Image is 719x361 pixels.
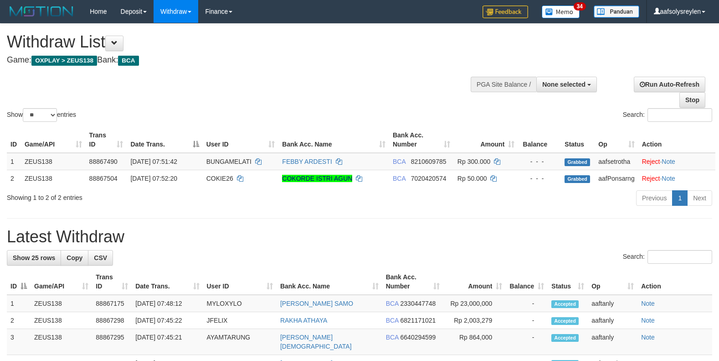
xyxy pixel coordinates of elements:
td: 2 [7,312,31,329]
a: Note [641,300,655,307]
th: Amount: activate to sort column ascending [454,127,519,153]
th: ID: activate to sort column descending [7,269,31,295]
td: - [506,295,548,312]
td: Rp 23,000,000 [443,295,506,312]
span: Accepted [551,317,579,325]
td: ZEUS138 [21,170,86,187]
td: aaftanly [588,312,637,329]
span: Grabbed [565,158,590,166]
span: Grabbed [565,175,590,183]
span: 34 [574,2,586,10]
img: Button%20Memo.svg [542,5,580,18]
a: CSV [88,250,113,266]
a: 1 [672,190,688,206]
a: Note [662,175,675,182]
th: Balance: activate to sort column ascending [506,269,548,295]
th: Date Trans.: activate to sort column descending [127,127,202,153]
td: [DATE] 07:48:12 [132,295,203,312]
span: BCA [386,334,399,341]
td: 2 [7,170,21,187]
a: Note [662,158,675,165]
h4: Game: Bank: [7,56,470,65]
span: BUNGAMELATI [206,158,252,165]
a: [PERSON_NAME] SAMO [280,300,353,307]
label: Search: [623,108,712,122]
td: MYLOXYLO [203,295,277,312]
td: Rp 864,000 [443,329,506,355]
a: Previous [636,190,673,206]
td: ZEUS138 [31,329,92,355]
th: Trans ID: activate to sort column ascending [92,269,132,295]
td: 88867295 [92,329,132,355]
th: Op: activate to sort column ascending [588,269,637,295]
span: BCA [386,300,399,307]
th: Action [637,269,712,295]
span: Accepted [551,300,579,308]
th: Trans ID: activate to sort column ascending [86,127,127,153]
div: PGA Site Balance / [471,77,536,92]
span: Accepted [551,334,579,342]
a: Reject [642,175,660,182]
td: · [638,170,715,187]
th: Date Trans.: activate to sort column ascending [132,269,203,295]
a: [PERSON_NAME][DEMOGRAPHIC_DATA] [280,334,352,350]
td: JFELIX [203,312,277,329]
td: 1 [7,153,21,170]
a: Note [641,317,655,324]
button: None selected [536,77,597,92]
td: AYAMTARUNG [203,329,277,355]
th: Status: activate to sort column ascending [548,269,588,295]
span: CSV [94,254,107,262]
th: Amount: activate to sort column ascending [443,269,506,295]
td: aaftanly [588,329,637,355]
span: BCA [393,158,406,165]
td: - [506,329,548,355]
a: COKORDE ISTRI AGUN [282,175,352,182]
span: Show 25 rows [13,254,55,262]
th: Game/API: activate to sort column ascending [31,269,92,295]
a: Reject [642,158,660,165]
td: 3 [7,329,31,355]
h1: Withdraw List [7,33,470,51]
span: BCA [118,56,139,66]
a: Note [641,334,655,341]
select: Showentries [23,108,57,122]
td: [DATE] 07:45:21 [132,329,203,355]
label: Search: [623,250,712,264]
h1: Latest Withdraw [7,228,712,246]
div: Showing 1 to 2 of 2 entries [7,189,293,202]
input: Search: [647,250,712,264]
span: BCA [386,317,399,324]
td: Rp 2,003,279 [443,312,506,329]
th: Status [561,127,595,153]
span: 88867490 [89,158,118,165]
td: aaftanly [588,295,637,312]
span: Rp 300.000 [457,158,490,165]
input: Search: [647,108,712,122]
span: [DATE] 07:51:42 [130,158,177,165]
a: Copy [61,250,88,266]
img: panduan.png [594,5,639,18]
td: aafsetrotha [595,153,638,170]
span: COKIE26 [206,175,233,182]
span: Rp 50.000 [457,175,487,182]
a: FEBBY ARDESTI [282,158,332,165]
span: BCA [393,175,406,182]
span: Copy 8210609785 to clipboard [411,158,447,165]
td: - [506,312,548,329]
a: Show 25 rows [7,250,61,266]
img: Feedback.jpg [483,5,528,18]
a: Stop [679,92,705,108]
span: None selected [542,81,585,88]
td: 88867175 [92,295,132,312]
th: User ID: activate to sort column ascending [203,127,279,153]
span: OXPLAY > ZEUS138 [31,56,97,66]
th: Op: activate to sort column ascending [595,127,638,153]
span: Copy 6821171021 to clipboard [401,317,436,324]
th: ID [7,127,21,153]
td: ZEUS138 [21,153,86,170]
div: - - - [522,174,557,183]
label: Show entries [7,108,76,122]
th: Game/API: activate to sort column ascending [21,127,86,153]
th: Balance [518,127,561,153]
